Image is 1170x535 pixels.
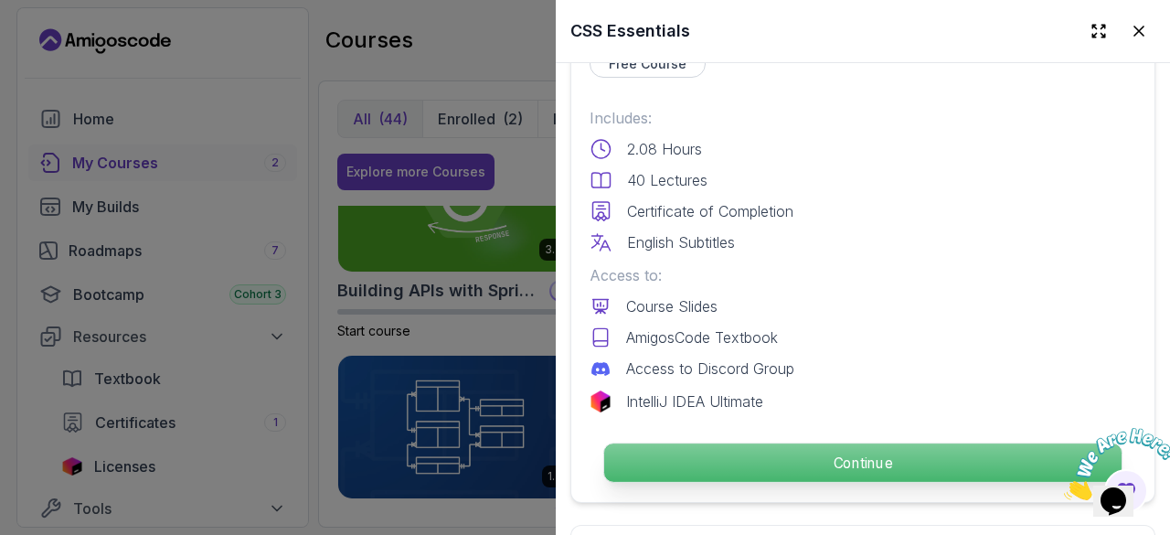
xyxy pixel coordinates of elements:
p: Continue [604,444,1122,482]
p: Access to Discord Group [626,358,794,380]
button: Continue [603,443,1122,483]
img: Chat attention grabber [7,7,121,80]
p: Includes: [590,107,1136,129]
p: Access to: [590,264,1136,286]
p: Course Slides [626,295,718,317]
p: IntelliJ IDEA Ultimate [626,391,763,412]
p: AmigosCode Textbook [626,326,778,348]
h2: CSS Essentials [570,18,690,44]
img: jetbrains logo [590,391,612,412]
iframe: chat widget [1057,421,1170,508]
p: Certificate of Completion [627,200,793,222]
p: 40 Lectures [627,169,707,191]
p: 2.08 Hours [627,138,702,160]
p: Free Course [609,55,686,73]
p: English Subtitles [627,231,735,253]
button: Expand drawer [1082,15,1115,48]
